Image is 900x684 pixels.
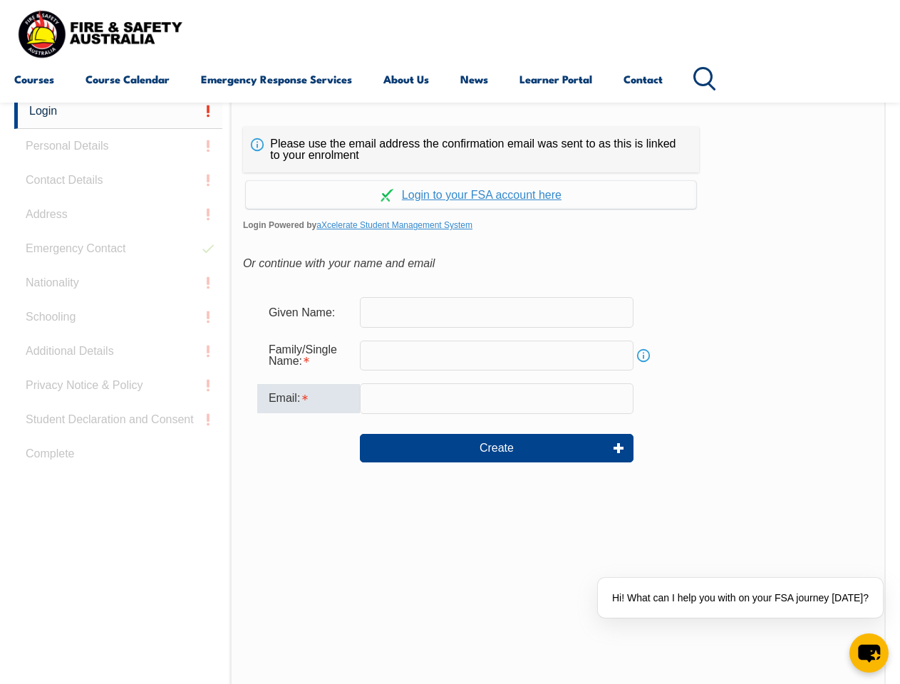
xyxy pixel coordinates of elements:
[243,253,873,274] div: Or continue with your name and email
[598,578,883,618] div: Hi! What can I help you with on your FSA journey [DATE]?
[633,346,653,366] a: Info
[316,220,472,230] a: aXcelerate Student Management System
[243,214,873,236] span: Login Powered by
[624,62,663,96] a: Contact
[257,299,360,326] div: Given Name:
[243,127,699,172] div: Please use the email address the confirmation email was sent to as this is linked to your enrolment
[360,434,633,462] button: Create
[519,62,592,96] a: Learner Portal
[14,62,54,96] a: Courses
[257,384,360,413] div: Email is required.
[383,62,429,96] a: About Us
[257,336,360,375] div: Family/Single Name is required.
[849,633,889,673] button: chat-button
[86,62,170,96] a: Course Calendar
[201,62,352,96] a: Emergency Response Services
[14,94,222,129] a: Login
[460,62,488,96] a: News
[381,189,393,202] img: Log in withaxcelerate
